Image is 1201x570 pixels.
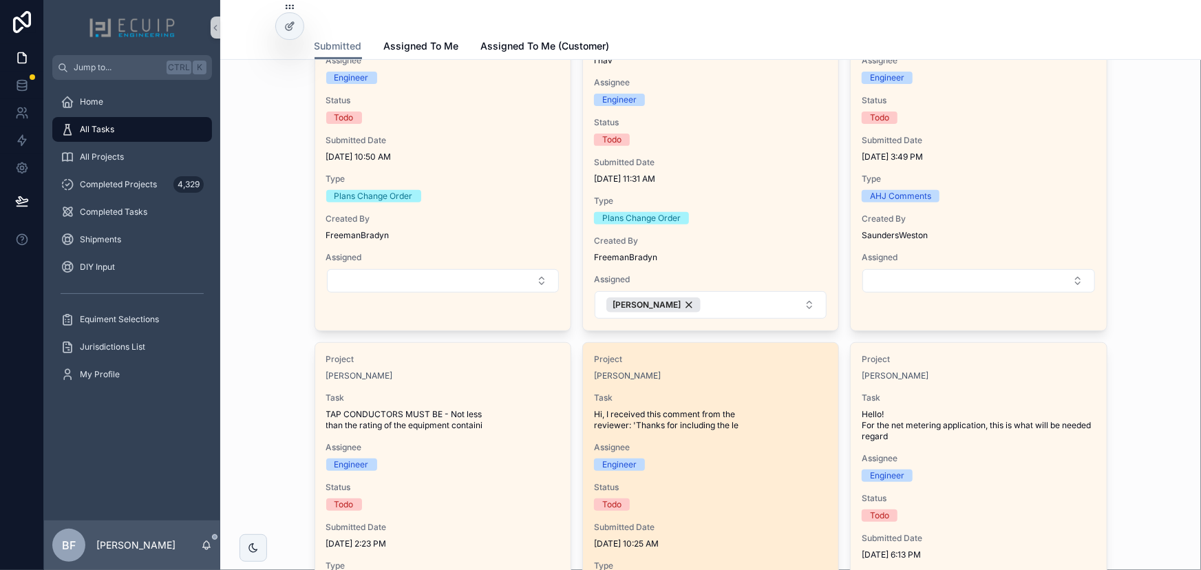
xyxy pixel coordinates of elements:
[326,442,560,453] span: Assignee
[80,96,103,107] span: Home
[594,409,827,431] span: Hi, I received this comment from the reviewer: 'Thanks for including the le
[870,112,889,124] div: Todo
[862,370,928,381] a: [PERSON_NAME]
[862,173,1095,184] span: Type
[326,354,560,365] span: Project
[862,549,1095,560] span: [DATE] 6:13 PM
[594,522,827,533] span: Submitted Date
[326,409,560,431] span: TAP CONDUCTORS MUST BE - Not less than the rating of the equipment containi
[602,134,621,146] div: Todo
[167,61,191,74] span: Ctrl
[52,227,212,252] a: Shipments
[602,212,681,224] div: Plans Change Order
[594,482,827,493] span: Status
[80,207,147,218] span: Completed Tasks
[602,458,637,471] div: Engineer
[96,538,176,552] p: [PERSON_NAME]
[862,533,1095,544] span: Submitted Date
[602,94,637,106] div: Engineer
[862,213,1095,224] span: Created By
[326,135,560,146] span: Submitted Date
[326,522,560,533] span: Submitted Date
[74,62,161,73] span: Jump to...
[862,252,1095,263] span: Assigned
[52,89,212,114] a: Home
[52,172,212,197] a: Completed Projects4,329
[862,269,1094,293] button: Select Button
[862,453,1095,464] span: Assignee
[334,458,369,471] div: Engineer
[326,482,560,493] span: Status
[80,234,121,245] span: Shipments
[326,392,560,403] span: Task
[594,252,827,263] span: FreemanBradyn
[594,370,661,381] a: [PERSON_NAME]
[326,538,560,549] span: [DATE] 2:23 PM
[52,362,212,387] a: My Profile
[52,335,212,359] a: Jurisdictions List
[326,230,560,241] span: FreemanBradyn
[862,230,1095,241] span: SaundersWeston
[326,151,560,162] span: [DATE] 10:50 AM
[862,392,1095,403] span: Task
[606,297,701,313] button: Unselect 6
[870,72,904,84] div: Engineer
[862,151,1095,162] span: [DATE] 3:49 PM
[315,34,362,60] a: Submitted
[862,409,1095,442] span: Hello! For the net metering application, this is what will be needed regard
[594,173,827,184] span: [DATE] 11:31 AM
[52,200,212,224] a: Completed Tasks
[481,39,610,53] span: Assigned To Me (Customer)
[384,34,459,61] a: Assigned To Me
[862,493,1095,504] span: Status
[80,151,124,162] span: All Projects
[326,370,393,381] a: [PERSON_NAME]
[326,55,560,66] span: Assignee
[870,509,889,522] div: Todo
[870,190,931,202] div: AHJ Comments
[326,173,560,184] span: Type
[862,55,1095,66] span: Assignee
[862,354,1095,365] span: Project
[80,262,115,273] span: DIY Input
[594,392,827,403] span: Task
[326,213,560,224] span: Created By
[870,469,904,482] div: Engineer
[52,55,212,80] button: Jump to...CtrlK
[594,442,827,453] span: Assignee
[62,537,76,553] span: BF
[594,235,827,246] span: Created By
[89,17,176,39] img: App logo
[334,190,413,202] div: Plans Change Order
[481,34,610,61] a: Assigned To Me (Customer)
[594,196,827,207] span: Type
[52,255,212,279] a: DIY Input
[613,299,681,310] span: [PERSON_NAME]
[173,176,204,193] div: 4,329
[862,135,1095,146] span: Submitted Date
[594,354,827,365] span: Project
[595,291,827,319] button: Select Button
[326,95,560,106] span: Status
[326,252,560,263] span: Assigned
[52,117,212,142] a: All Tasks
[384,39,459,53] span: Assigned To Me
[315,39,362,53] span: Submitted
[80,314,159,325] span: Equiment Selections
[594,274,827,285] span: Assigned
[594,157,827,168] span: Submitted Date
[80,341,145,352] span: Jurisdictions List
[80,179,157,190] span: Completed Projects
[602,498,621,511] div: Todo
[334,72,369,84] div: Engineer
[327,269,559,293] button: Select Button
[594,538,827,549] span: [DATE] 10:25 AM
[334,112,354,124] div: Todo
[52,145,212,169] a: All Projects
[80,369,120,380] span: My Profile
[44,80,220,405] div: scrollable content
[862,95,1095,106] span: Status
